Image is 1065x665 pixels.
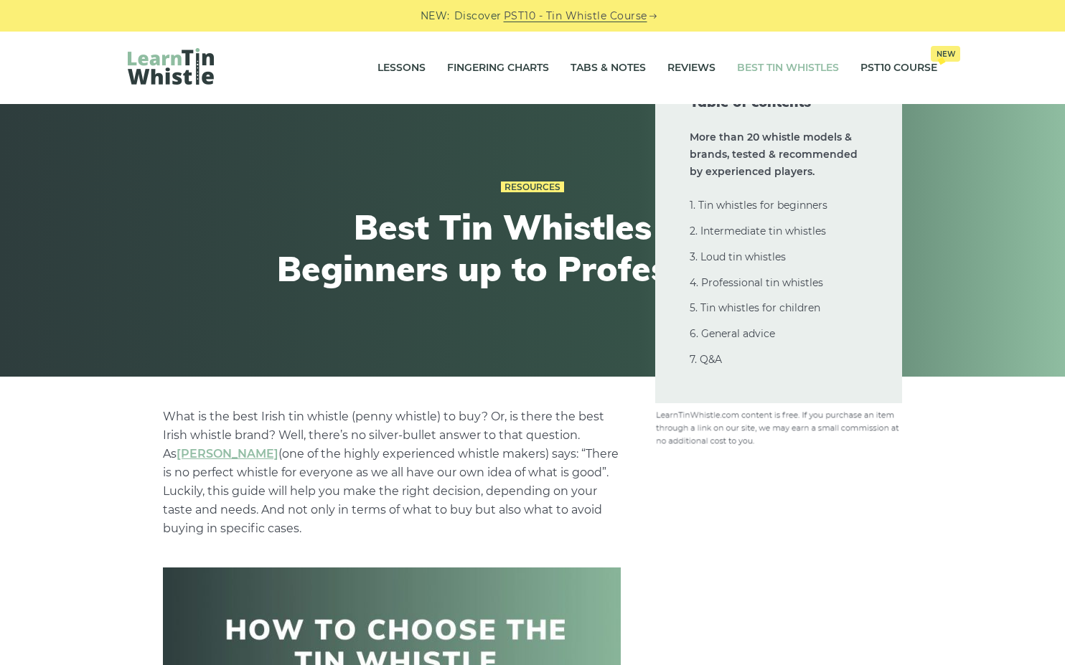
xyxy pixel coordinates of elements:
a: 4. Professional tin whistles [690,276,823,289]
a: 2. Intermediate tin whistles [690,225,826,237]
a: 5. Tin whistles for children [690,301,820,314]
a: Lessons [377,50,426,86]
a: 7. Q&A [690,353,722,366]
a: Tabs & Notes [571,50,646,86]
a: Best Tin Whistles [737,50,839,86]
a: undefined (opens in a new tab) [177,447,278,461]
a: Fingering Charts [447,50,549,86]
img: LearnTinWhistle.com [128,48,214,85]
p: What is the best Irish tin whistle (penny whistle) to buy? Or, is there the best Irish whistle br... [163,407,621,538]
a: 1. Tin whistles for beginners [690,199,827,212]
a: 3. Loud tin whistles [690,250,786,263]
span: New [931,46,960,62]
a: PST10 CourseNew [860,50,937,86]
a: Reviews [667,50,716,86]
strong: More than 20 whistle models & brands, tested & recommended by experienced players. [690,131,858,178]
img: disclosure [655,407,902,446]
h1: Best Tin Whistles for Beginners up to Professionals [268,207,797,289]
a: Resources [501,181,564,193]
a: 6. General advice [690,327,775,340]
